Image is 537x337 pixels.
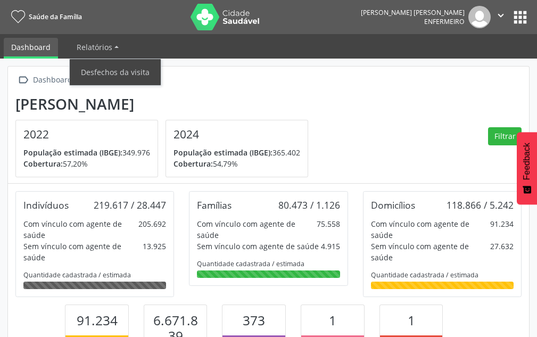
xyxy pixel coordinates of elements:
div: 118.866 / 5.242 [447,199,514,211]
div: Dashboard [31,72,74,88]
div: [PERSON_NAME] [PERSON_NAME] [361,8,465,17]
a:  Dashboard [15,72,74,88]
div: 4.915 [321,241,340,252]
div: 219.617 / 28.447 [94,199,166,211]
div: Domicílios [371,199,415,211]
button: apps [511,8,530,27]
a: Relatórios [69,38,126,56]
button:  [491,6,511,28]
i:  [495,10,507,21]
a: Saúde da Família [7,8,82,26]
div: Com vínculo com agente de saúde [197,218,316,241]
span: Saúde da Família [29,12,82,21]
ul: Relatórios [69,59,161,86]
p: 54,79% [174,158,300,169]
span: 91.234 [77,311,118,329]
div: 91.234 [490,218,514,241]
button: Feedback - Mostrar pesquisa [517,132,537,204]
div: 80.473 / 1.126 [278,199,340,211]
div: Sem vínculo com agente de saúde [197,241,319,252]
p: 349.976 [23,147,150,158]
div: Quantidade cadastrada / estimada [23,270,166,280]
div: Com vínculo com agente de saúde [23,218,138,241]
span: Cobertura: [174,159,213,169]
p: 57,20% [23,158,150,169]
div: Quantidade cadastrada / estimada [197,259,340,268]
span: 1 [329,311,336,329]
div: 27.632 [490,241,514,263]
span: Enfermeiro [424,17,465,26]
div: 75.558 [317,218,340,241]
span: População estimada (IBGE): [174,147,272,158]
span: 373 [243,311,265,329]
h4: 2024 [174,128,300,141]
h4: 2022 [23,128,150,141]
div: [PERSON_NAME] [15,95,316,113]
div: 13.925 [143,241,166,263]
button: Filtrar [488,127,522,145]
div: Sem vínculo com agente de saúde [23,241,143,263]
div: 205.692 [138,218,166,241]
a: Desfechos da visita [70,63,161,81]
div: Indivíduos [23,199,69,211]
div: Com vínculo com agente de saúde [371,218,490,241]
p: 365.402 [174,147,300,158]
span: Cobertura: [23,159,63,169]
span: População estimada (IBGE): [23,147,122,158]
span: 1 [408,311,415,329]
div: Sem vínculo com agente de saúde [371,241,490,263]
div: Famílias [197,199,232,211]
i:  [15,72,31,88]
span: Relatórios [77,42,112,52]
a: Dashboard [4,38,58,59]
span: Feedback [522,143,532,180]
img: img [468,6,491,28]
div: Quantidade cadastrada / estimada [371,270,514,280]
